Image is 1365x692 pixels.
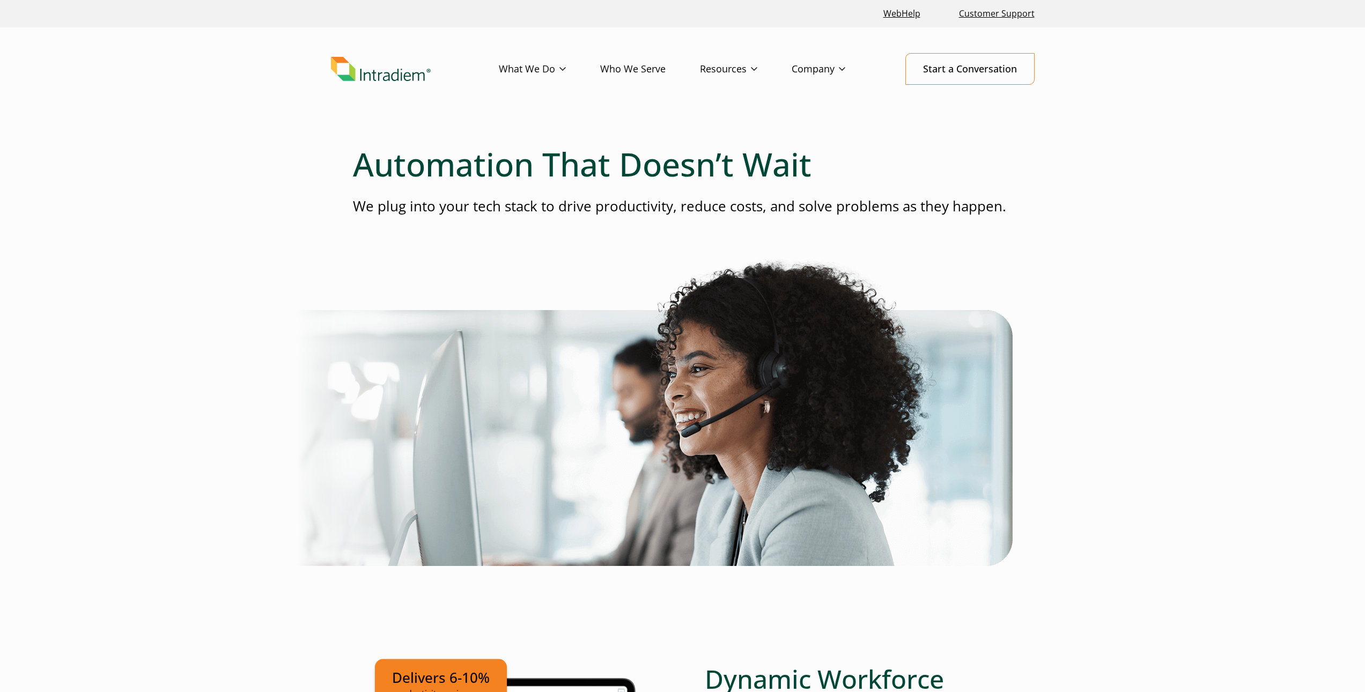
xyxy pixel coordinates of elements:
[792,54,880,85] a: Company
[700,54,792,85] a: Resources
[331,57,499,82] a: Link to homepage of Intradiem
[499,54,600,85] a: What We Do
[905,53,1035,85] a: Start a Conversation
[297,259,1013,566] img: Platform
[392,667,490,687] p: Delivers 6-10%
[353,145,1013,183] h1: Automation That Doesn’t Wait
[353,196,1013,216] p: We plug into your tech stack to drive productivity, reduce costs, and solve problems as they happen.
[955,2,1039,25] a: Customer Support
[331,57,431,82] img: Intradiem
[600,54,700,85] a: Who We Serve
[879,2,925,25] a: Link opens in a new window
